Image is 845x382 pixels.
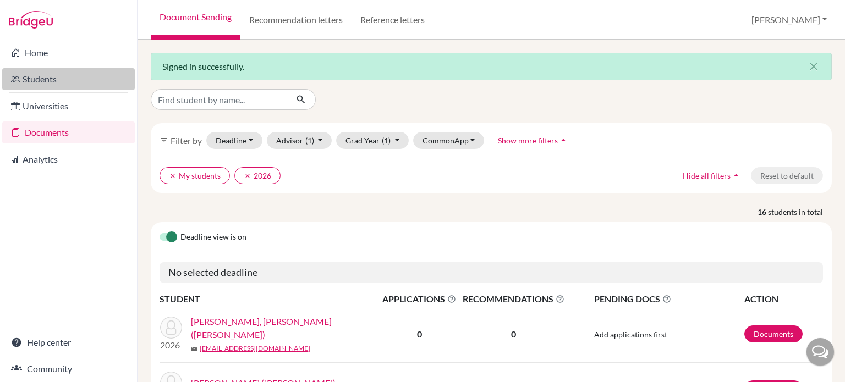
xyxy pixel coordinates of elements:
[459,328,567,341] p: 0
[9,11,53,29] img: Bridge-U
[747,9,832,30] button: [PERSON_NAME]
[2,121,135,143] a: Documents
[751,167,823,184] button: Reset to default
[169,172,177,180] i: clear
[2,331,135,353] a: Help center
[2,358,135,380] a: Community
[413,132,485,149] button: CommonApp
[594,292,743,306] span: PENDING DOCS
[305,136,314,145] span: (1)
[171,135,202,146] span: Filter by
[151,89,287,110] input: Find student by name...
[380,292,458,306] span: APPLICATIONS
[498,136,558,145] span: Show more filters
[160,339,182,352] p: 2026
[191,315,387,341] a: [PERSON_NAME], [PERSON_NAME] ([PERSON_NAME])
[459,292,567,306] span: RECOMMENDATIONS
[234,167,281,184] button: clear2026
[160,317,182,339] img: ADAMS, Matthew Dylan (Matthew)
[558,135,569,146] i: arrow_drop_up
[267,132,332,149] button: Advisor(1)
[2,95,135,117] a: Universities
[25,8,47,18] span: Help
[489,132,578,149] button: Show more filtersarrow_drop_up
[206,132,262,149] button: Deadline
[2,148,135,170] a: Analytics
[160,292,380,306] th: STUDENT
[673,167,751,184] button: Hide all filtersarrow_drop_up
[417,329,422,339] b: 0
[244,172,251,180] i: clear
[768,206,832,218] span: students in total
[594,330,667,339] span: Add applications first
[336,132,409,149] button: Grad Year(1)
[160,262,823,283] h5: No selected deadline
[382,136,391,145] span: (1)
[807,60,820,73] i: close
[744,325,803,342] a: Documents
[180,231,246,244] span: Deadline view is on
[2,68,135,90] a: Students
[151,53,832,80] div: Signed in successfully.
[160,136,168,145] i: filter_list
[200,344,310,353] a: [EMAIL_ADDRESS][DOMAIN_NAME]
[758,206,768,218] strong: 16
[191,346,197,352] span: mail
[744,292,823,306] th: ACTION
[731,170,742,181] i: arrow_drop_up
[2,42,135,64] a: Home
[796,53,831,80] button: Close
[160,167,230,184] button: clearMy students
[683,171,731,180] span: Hide all filters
